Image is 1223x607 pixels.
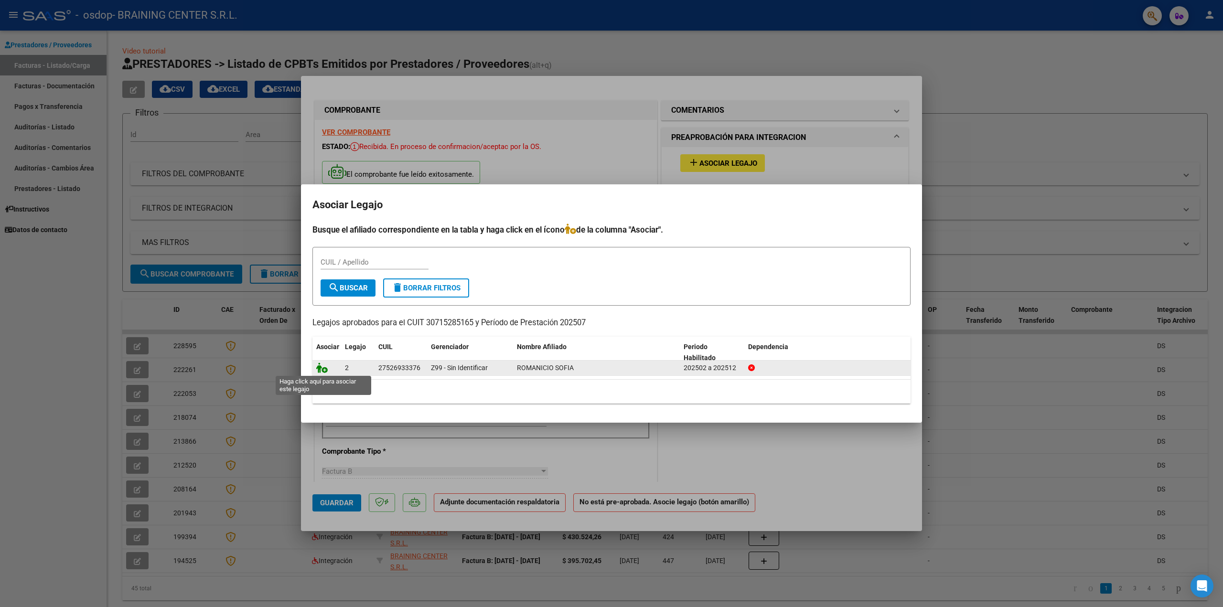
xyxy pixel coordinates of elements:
datatable-header-cell: CUIL [375,337,427,368]
span: Z99 - Sin Identificar [431,364,488,372]
span: Legajo [345,343,366,351]
button: Buscar [321,279,375,297]
datatable-header-cell: Nombre Afiliado [513,337,680,368]
div: 202502 a 202512 [684,362,740,373]
h2: Asociar Legajo [312,196,911,214]
div: 27526933376 [378,362,420,373]
datatable-header-cell: Asociar [312,337,341,368]
span: Periodo Habilitado [684,343,716,362]
datatable-header-cell: Periodo Habilitado [680,337,744,368]
datatable-header-cell: Dependencia [744,337,911,368]
button: Borrar Filtros [383,278,469,298]
p: Legajos aprobados para el CUIT 30715285165 y Período de Prestación 202507 [312,317,911,329]
span: Gerenciador [431,343,469,351]
mat-icon: delete [392,282,403,293]
span: Borrar Filtros [392,284,461,292]
datatable-header-cell: Gerenciador [427,337,513,368]
span: CUIL [378,343,393,351]
div: 1 registros [312,380,911,404]
h4: Busque el afiliado correspondiente en la tabla y haga click en el ícono de la columna "Asociar". [312,224,911,236]
span: Buscar [328,284,368,292]
span: Asociar [316,343,339,351]
mat-icon: search [328,282,340,293]
datatable-header-cell: Legajo [341,337,375,368]
span: Dependencia [748,343,788,351]
span: 2 [345,364,349,372]
span: ROMANICIO SOFIA [517,364,574,372]
span: Nombre Afiliado [517,343,567,351]
div: Open Intercom Messenger [1191,575,1213,597]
